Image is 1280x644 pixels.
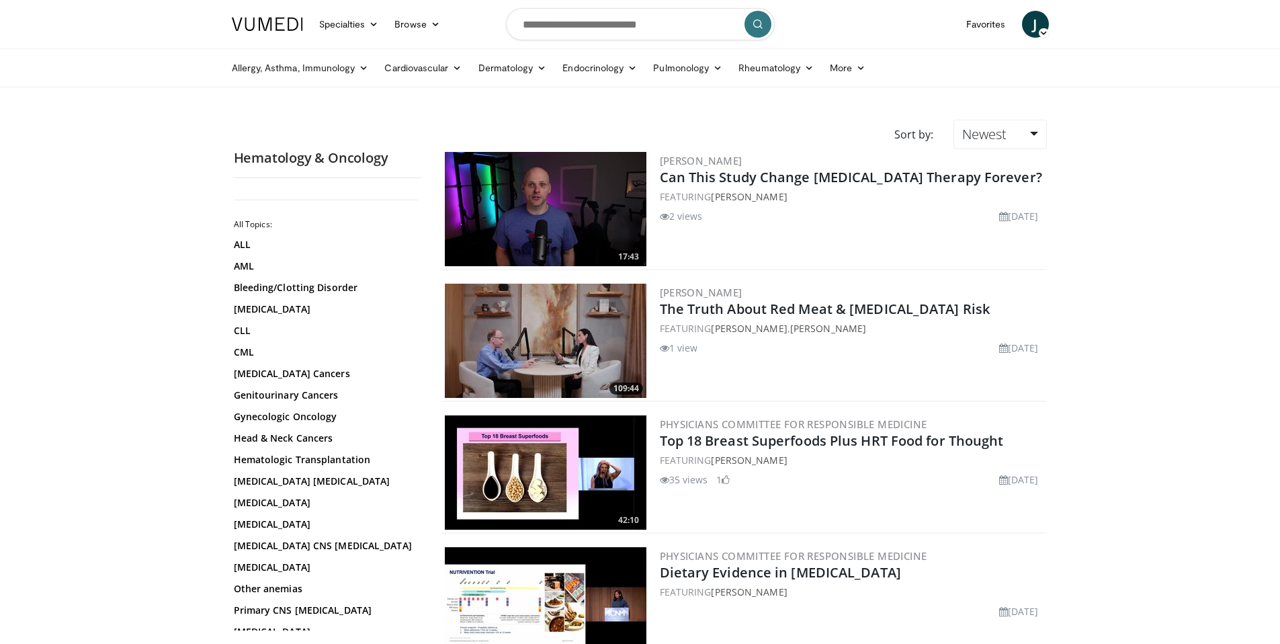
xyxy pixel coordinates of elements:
li: [DATE] [999,604,1039,618]
a: Browse [386,11,448,38]
span: 109:44 [609,383,643,395]
a: [MEDICAL_DATA] [234,625,415,639]
img: cfe0949b-523d-46c9-96b1-b04131bb7568.300x170_q85_crop-smart_upscale.jpg [445,152,646,266]
a: Pulmonology [645,54,730,81]
a: Rheumatology [730,54,822,81]
a: Dermatology [470,54,555,81]
a: Top 18 Breast Superfoods Plus HRT Food for Thought [660,432,1004,450]
input: Search topics, interventions [506,8,775,40]
li: [DATE] [999,209,1039,223]
a: CML [234,346,415,359]
li: [DATE] [999,473,1039,487]
a: [MEDICAL_DATA] [234,303,415,316]
li: [DATE] [999,341,1039,355]
span: 17:43 [614,251,643,263]
h2: Hematology & Oncology [234,149,422,167]
a: ALL [234,238,415,251]
a: Physicians Committee for Responsible Medicine [660,417,927,431]
a: 109:44 [445,284,646,398]
a: Specialties [311,11,387,38]
div: FEATURING [660,453,1044,467]
a: Favorites [958,11,1014,38]
a: More [822,54,873,81]
div: FEATURING [660,585,1044,599]
li: 2 views [660,209,703,223]
a: The Truth About Red Meat & [MEDICAL_DATA] Risk [660,300,990,318]
span: Newest [962,125,1007,143]
div: FEATURING [660,190,1044,204]
a: [MEDICAL_DATA] [234,518,415,531]
a: [PERSON_NAME] [711,322,787,335]
li: 1 [716,473,730,487]
a: [PERSON_NAME] [711,190,787,203]
span: 42:10 [614,514,643,526]
a: Cardiovascular [376,54,470,81]
a: [PERSON_NAME] [711,586,787,598]
a: [MEDICAL_DATA] CNS [MEDICAL_DATA] [234,539,415,553]
a: 42:10 [445,415,646,530]
a: Head & Neck Cancers [234,432,415,445]
a: Primary CNS [MEDICAL_DATA] [234,604,415,617]
a: [MEDICAL_DATA] [MEDICAL_DATA] [234,475,415,488]
div: FEATURING , [660,321,1044,335]
h2: All Topics: [234,219,419,230]
a: Can This Study Change [MEDICAL_DATA] Therapy Forever? [660,168,1042,186]
a: [PERSON_NAME] [660,286,742,299]
a: [PERSON_NAME] [660,154,742,167]
a: [MEDICAL_DATA] [234,561,415,574]
a: Bleeding/Clotting Disorder [234,281,415,294]
a: [PERSON_NAME] [790,322,866,335]
li: 1 view [660,341,698,355]
a: [PERSON_NAME] [711,454,787,467]
a: Genitourinary Cancers [234,389,415,402]
a: J [1022,11,1049,38]
a: [MEDICAL_DATA] [234,496,415,510]
a: Gynecologic Oncology [234,410,415,424]
a: Allergy, Asthma, Immunology [224,54,377,81]
a: Physicians Committee for Responsible Medicine [660,549,927,563]
img: 5bfbeec7-074d-4293-b829-b5c4e60e45a9.300x170_q85_crop-smart_upscale.jpg [445,284,646,398]
a: CLL [234,324,415,337]
a: Other anemias [234,582,415,596]
a: Hematologic Transplantation [234,453,415,467]
img: VuMedi Logo [232,17,303,31]
a: Newest [953,120,1046,149]
img: 3ab16177-7160-4972-8450-2c1e26834691.300x170_q85_crop-smart_upscale.jpg [445,415,646,530]
a: [MEDICAL_DATA] Cancers [234,367,415,380]
a: 17:43 [445,152,646,266]
a: Endocrinology [554,54,645,81]
div: Sort by: [884,120,943,149]
a: AML [234,259,415,273]
li: 35 views [660,473,708,487]
a: Dietary Evidence in [MEDICAL_DATA] [660,563,901,581]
